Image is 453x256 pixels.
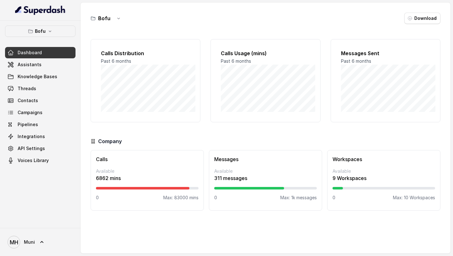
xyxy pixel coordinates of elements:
[214,174,317,182] p: 311 messages
[10,239,18,246] text: MH
[280,195,317,201] p: Max: 1k messages
[18,97,38,104] span: Contacts
[214,155,317,163] h3: Messages
[18,133,45,140] span: Integrations
[333,168,435,174] p: Available
[5,95,75,106] a: Contacts
[15,5,66,15] img: light.svg
[5,233,75,251] a: Muni
[5,143,75,154] a: API Settings
[96,155,199,163] h3: Calls
[5,107,75,118] a: Campaigns
[5,71,75,82] a: Knowledge Bases
[5,131,75,142] a: Integrations
[5,155,75,166] a: Voices Library
[341,49,430,57] h2: Messages Sent
[18,61,42,68] span: Assistants
[96,174,199,182] p: 6862 mins
[35,27,46,35] p: Bofu
[101,58,131,64] span: Past 6 months
[24,239,35,245] span: Muni
[333,155,435,163] h3: Workspaces
[5,59,75,70] a: Assistants
[404,13,440,24] button: Download
[221,49,310,57] h2: Calls Usage (mins)
[5,47,75,58] a: Dashboard
[96,195,99,201] p: 0
[333,195,335,201] p: 0
[98,137,122,145] h3: Company
[98,15,110,22] h3: Bofu
[221,58,251,64] span: Past 6 months
[5,26,75,37] button: Bofu
[163,195,199,201] p: Max: 83000 mins
[101,49,190,57] h2: Calls Distribution
[18,145,45,152] span: API Settings
[18,109,42,116] span: Campaigns
[18,73,57,80] span: Knowledge Bases
[393,195,435,201] p: Max: 10 Workspaces
[96,168,199,174] p: Available
[5,119,75,130] a: Pipelines
[18,157,49,164] span: Voices Library
[214,195,217,201] p: 0
[18,49,42,56] span: Dashboard
[18,121,38,128] span: Pipelines
[333,174,435,182] p: 9 Workspaces
[18,85,36,92] span: Threads
[341,58,371,64] span: Past 6 months
[5,83,75,94] a: Threads
[214,168,317,174] p: Available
